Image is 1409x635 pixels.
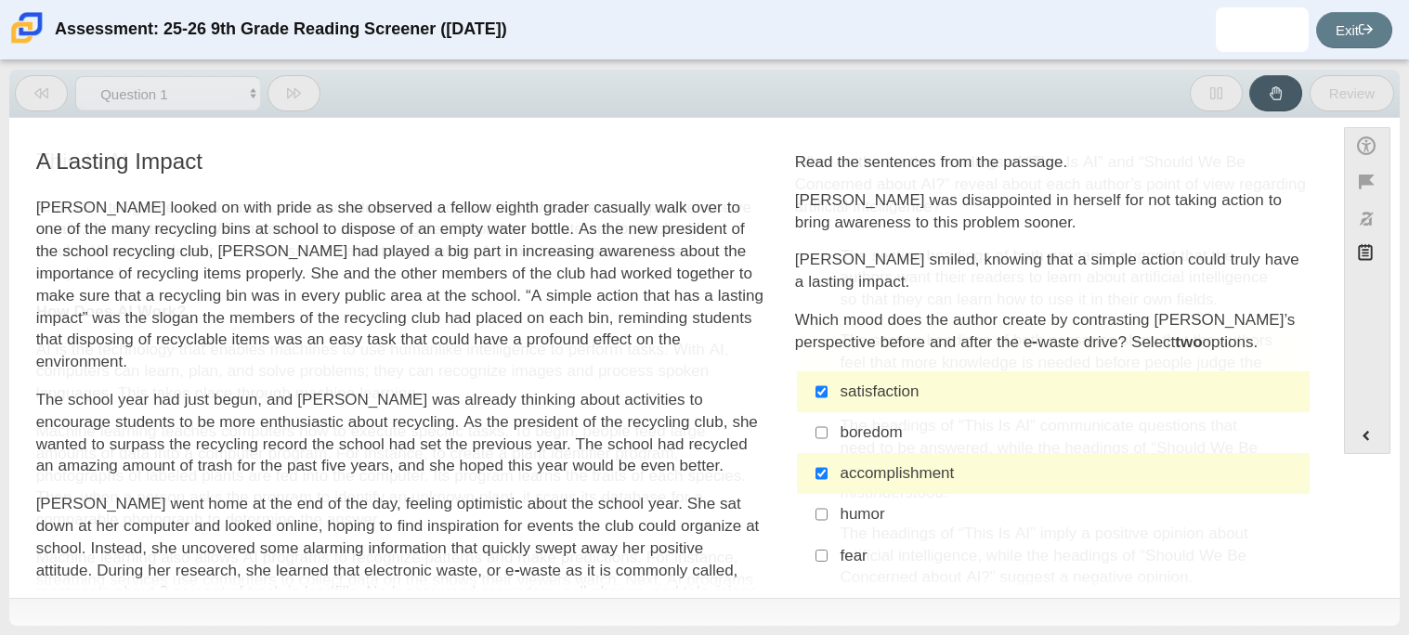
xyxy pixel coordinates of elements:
[840,462,1299,485] div: accomplishment
[840,381,1299,403] div: satisfaction
[1344,163,1390,200] button: Flag item
[1344,127,1390,163] button: Open Accessibility Menu
[7,8,46,47] img: Carmen School of Science & Technology
[7,34,46,50] a: Carmen School of Science & Technology
[1175,331,1202,352] b: two
[795,249,1311,293] p: [PERSON_NAME] smiled, knowing that a simple action could truly have a lasting impact.
[36,149,763,175] h3: A Lasting Impact
[1249,75,1302,111] button: Raise Your Hand
[1344,237,1390,275] button: Notepad
[840,545,1299,567] div: fear
[1316,12,1392,48] a: Exit
[840,503,1299,525] div: humor
[1310,75,1394,111] button: Review
[840,421,1299,444] div: boredom
[36,389,763,477] p: The school year had just begun, and [PERSON_NAME] was already thinking about activities to encour...
[55,7,507,52] div: Assessment: 25-26 9th Grade Reading Screener ([DATE])
[36,197,763,373] p: [PERSON_NAME] looked on with pride as she observed a fellow eighth grader casually walk over to o...
[1344,201,1390,237] button: Toggle response masking
[19,127,1325,590] div: Assessment items
[795,309,1311,354] p: Which mood does the author create by contrasting [PERSON_NAME]’s perspective before and after the...
[1345,418,1389,453] button: Expand menu. Displays the button labels.
[795,189,1311,234] p: [PERSON_NAME] was disappointed in herself for not taking action to bring awareness to this proble...
[795,151,1311,174] p: Read the sentences from the passage.
[1247,15,1277,45] img: sherlin.garcia-aya.LY3iEJ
